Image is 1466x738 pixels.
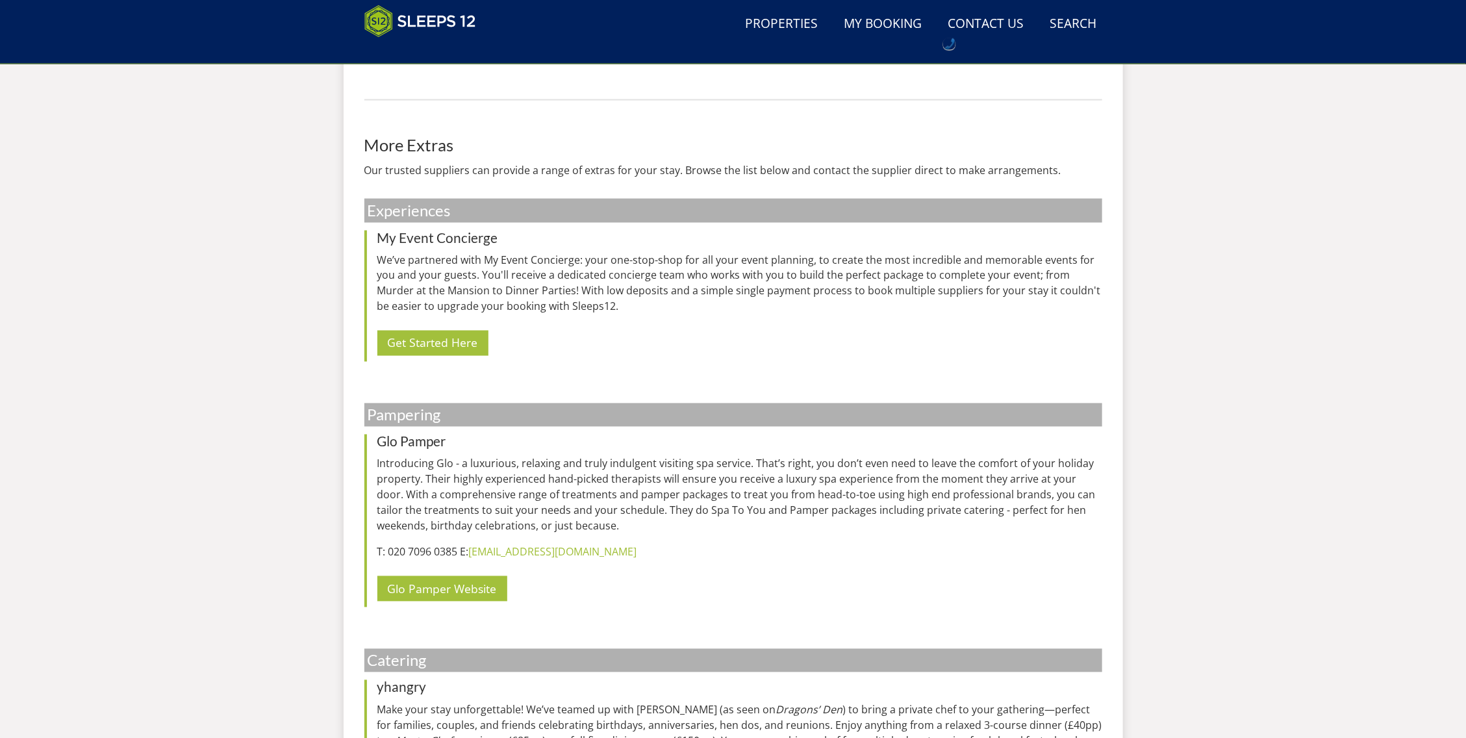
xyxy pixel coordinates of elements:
[377,576,507,602] a: Glo Pamper Website
[377,456,1102,534] p: Introducing Glo - a luxurious, relaxing and truly indulgent visiting spa service. That’s right, y...
[839,10,928,39] a: My Booking
[776,703,843,717] em: Dragons’ Den
[364,136,1102,154] h2: More Extras
[358,45,494,57] iframe: Customer reviews powered by Trustpilot
[364,199,1102,222] h2: Experiences
[1045,10,1102,39] a: Search
[364,162,1102,178] p: Our trusted suppliers can provide a range of extras for your stay. Browse the list below and cont...
[377,544,1102,560] p: T: 020 7096 0385 E:
[943,38,955,50] div: Call: 01823 665500
[943,10,1030,39] a: Contact Us
[377,252,1102,314] p: We’ve partnered with My Event Concierge: your one-stop-shop for all your event planning, to creat...
[364,403,1102,427] h2: Pampering
[377,231,1102,246] h3: My Event Concierge
[740,10,824,39] a: Properties
[945,38,955,50] img: hfpfyWBK5wQHBAGPgDf9c6qAYOxxMAAAAASUVORK5CYII=
[377,680,1102,695] h3: yhangry
[377,435,1102,450] h3: Glo Pamper
[469,545,637,559] a: [EMAIL_ADDRESS][DOMAIN_NAME]
[377,331,488,356] a: Get Started Here
[364,5,476,38] img: Sleeps 12
[364,649,1102,672] h2: Catering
